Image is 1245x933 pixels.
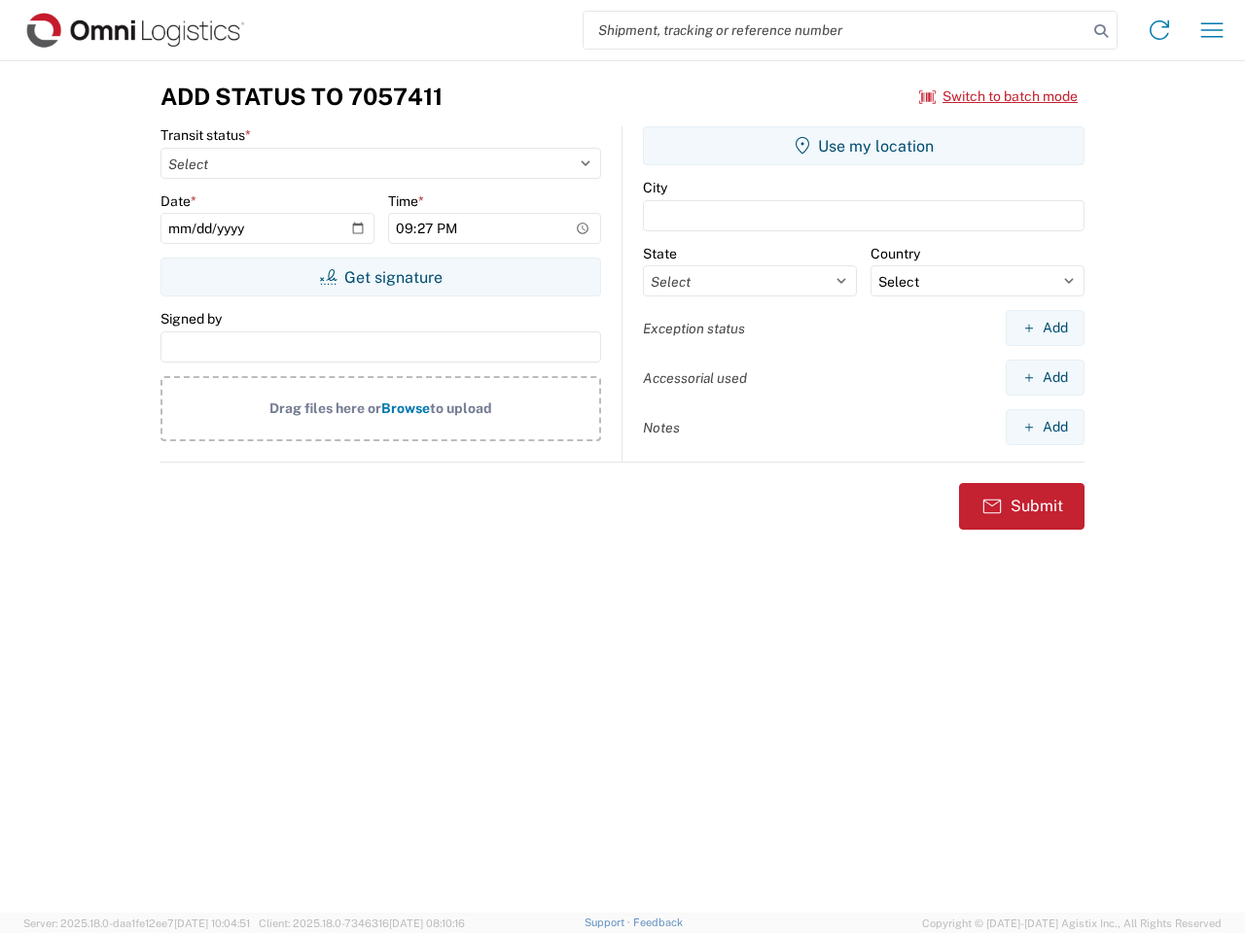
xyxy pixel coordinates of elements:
[430,400,492,416] span: to upload
[381,400,430,416] span: Browse
[959,483,1085,530] button: Submit
[23,917,250,929] span: Server: 2025.18.0-daa1fe12ee7
[160,126,251,144] label: Transit status
[1006,360,1085,396] button: Add
[643,369,747,387] label: Accessorial used
[643,179,667,196] label: City
[922,915,1222,932] span: Copyright © [DATE]-[DATE] Agistix Inc., All Rights Reserved
[174,917,250,929] span: [DATE] 10:04:51
[643,245,677,262] label: State
[643,419,680,436] label: Notes
[160,192,196,210] label: Date
[160,83,443,111] h3: Add Status to 7057411
[1006,310,1085,346] button: Add
[160,310,222,328] label: Signed by
[584,12,1087,49] input: Shipment, tracking or reference number
[259,917,465,929] span: Client: 2025.18.0-7346316
[585,916,633,928] a: Support
[643,320,745,337] label: Exception status
[160,258,601,296] button: Get signature
[871,245,920,262] label: Country
[643,126,1085,165] button: Use my location
[633,916,683,928] a: Feedback
[388,192,424,210] label: Time
[389,917,465,929] span: [DATE] 08:10:16
[269,400,381,416] span: Drag files here or
[919,81,1078,113] button: Switch to batch mode
[1006,409,1085,445] button: Add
